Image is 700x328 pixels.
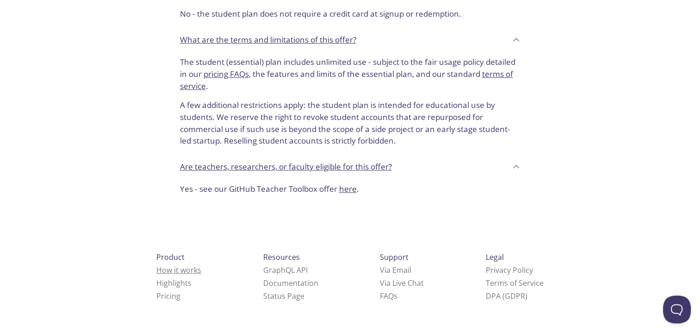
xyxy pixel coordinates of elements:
a: Highlights [156,278,192,288]
a: Via Email [380,265,411,275]
span: Resources [263,252,300,262]
div: What are the terms and limitations of this offer? [173,27,528,52]
p: Yes - see our GitHub Teacher Toolbox offer . [180,183,520,195]
a: Via Live Chat [380,278,424,288]
a: Terms of Service [486,278,544,288]
div: Are teachers, researchers, or faculty eligible for this offer? [173,179,528,202]
p: What are the terms and limitations of this offer? [180,34,356,46]
a: DPA (GDPR) [486,291,527,301]
p: Are teachers, researchers, or faculty eligible for this offer? [180,161,392,173]
a: Documentation [263,278,318,288]
a: pricing FAQs [204,69,249,79]
p: A few additional restrictions apply: the student plan is intended for educational use by students... [180,92,520,147]
a: here [339,183,357,194]
p: No - the student plan does not require a credit card at signup or redemption. [180,8,520,20]
a: Privacy Policy [486,265,533,275]
a: Status Page [263,291,304,301]
a: How it works [156,265,201,275]
div: Do I need a credit card to signup and redeem this offer? [173,4,528,27]
span: Product [156,252,185,262]
span: Legal [486,252,504,262]
a: terms of service [180,69,513,91]
span: s [394,291,397,301]
a: FAQ [380,291,397,301]
div: What are the terms and limitations of this offer? [173,52,528,154]
a: Pricing [156,291,180,301]
div: Are teachers, researchers, or faculty eligible for this offer? [173,154,528,179]
span: Support [380,252,409,262]
iframe: Help Scout Beacon - Open [663,296,691,323]
p: The student (essential) plan includes unlimited use - subject to the fair usage policy detailed i... [180,56,520,92]
a: GraphQL API [263,265,308,275]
